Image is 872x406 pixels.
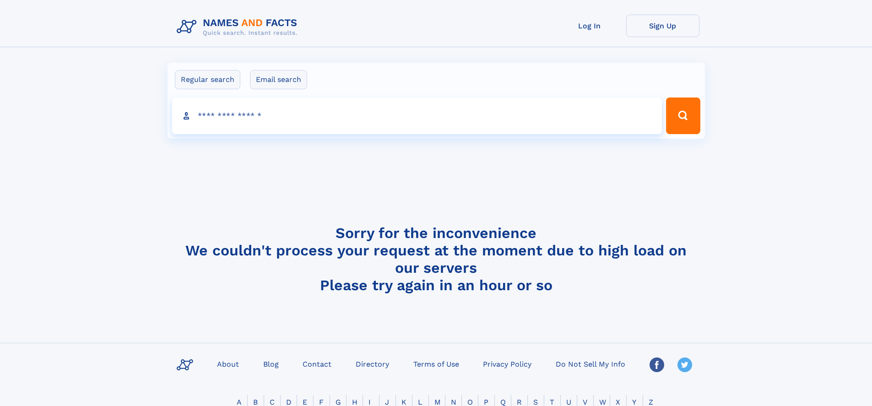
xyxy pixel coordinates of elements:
a: Directory [352,357,393,370]
a: Do Not Sell My Info [552,357,629,370]
button: Search Button [666,97,700,134]
input: search input [172,97,662,134]
a: Sign Up [626,15,699,37]
a: Privacy Policy [479,357,535,370]
a: Blog [260,357,282,370]
label: Regular search [175,70,240,89]
h4: Sorry for the inconvenience We couldn't process your request at the moment due to high load on ou... [173,224,699,294]
a: Contact [299,357,335,370]
a: About [213,357,243,370]
a: Log In [553,15,626,37]
img: Logo Names and Facts [173,15,305,39]
a: Terms of Use [410,357,463,370]
img: Facebook [650,357,664,372]
img: Twitter [677,357,692,372]
label: Email search [250,70,307,89]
